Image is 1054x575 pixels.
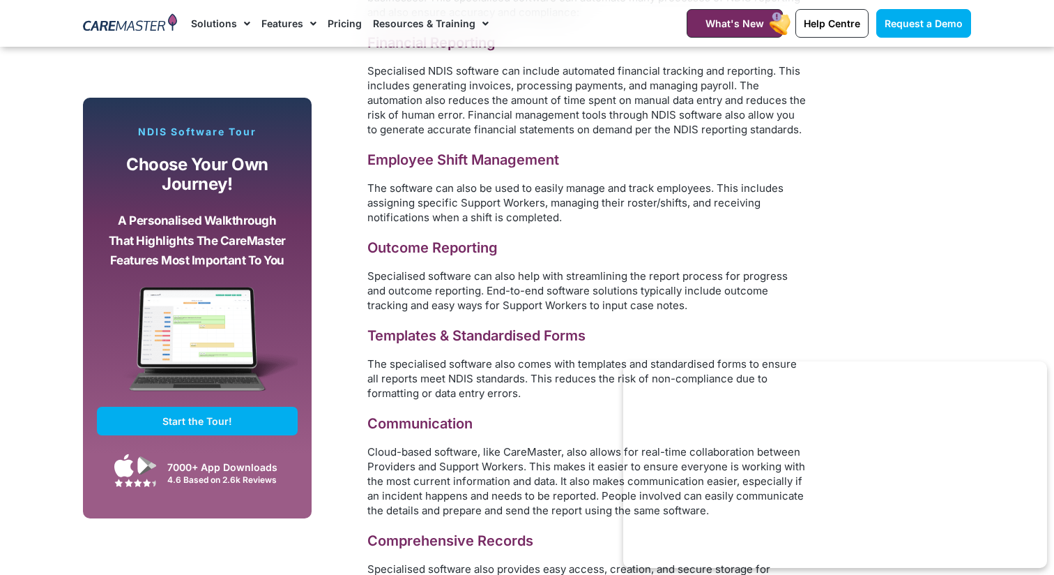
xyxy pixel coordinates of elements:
[114,479,156,487] img: Google Play Store App Review Stars
[107,155,287,195] p: Choose your own journey!
[367,327,807,345] h3: Templates & Standardised Forms
[687,9,783,38] a: What's New
[795,9,869,38] a: Help Centre
[167,460,291,475] div: 7000+ App Downloads
[367,532,807,551] h3: Comprehensive Records
[367,445,805,517] span: Cloud-based software, like CareMaster, also allows for real-time collaboration between Providers ...
[804,17,860,29] span: Help Centre
[623,361,1047,568] iframe: Popup CTA
[367,415,807,433] h3: Communication
[162,415,232,427] span: Start the Tour!
[367,239,807,257] h3: Outcome Reporting
[97,407,298,435] a: Start the Tour!
[367,357,797,400] span: The specialised software also comes with templates and standardised forms to ensure all reports m...
[705,17,764,29] span: What's New
[107,211,287,271] p: A personalised walkthrough that highlights the CareMaster features most important to you
[137,455,157,476] img: Google Play App Icon
[367,269,788,312] span: Specialised software can also help with streamlining the report process for progress and outcome ...
[114,454,134,477] img: Apple App Store Icon
[367,151,807,170] h3: Employee Shift Management
[367,181,784,224] span: The software can also be used to easily manage and track employees. This includes assigning speci...
[876,9,971,38] a: Request a Demo
[83,13,177,34] img: CareMaster Logo
[885,17,963,29] span: Request a Demo
[167,475,291,485] div: 4.6 Based on 2.6k Reviews
[97,126,298,138] p: NDIS Software Tour
[367,64,806,136] span: Specialised NDIS software can include automated financial tracking and reporting. This includes g...
[97,287,298,407] img: CareMaster Software Mockup on Screen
